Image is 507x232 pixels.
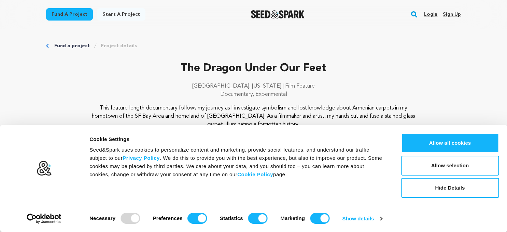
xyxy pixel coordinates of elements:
[37,160,52,176] img: logo
[89,215,115,221] strong: Necessary
[46,90,461,99] p: Documentary, Experimental
[443,9,461,20] a: Sign up
[401,178,499,198] button: Hide Details
[123,155,160,161] a: Privacy Policy
[401,133,499,153] button: Allow all cookies
[101,42,137,49] a: Project details
[280,215,305,221] strong: Marketing
[237,171,273,177] a: Cookie Policy
[46,8,93,21] a: Fund a project
[153,215,183,221] strong: Preferences
[342,214,382,224] a: Show details
[46,60,461,77] p: The Dragon Under Our Feet
[54,42,90,49] a: Fund a project
[220,215,243,221] strong: Statistics
[46,82,461,90] p: [GEOGRAPHIC_DATA], [US_STATE] | Film Feature
[46,42,461,49] div: Breadcrumb
[251,10,305,18] img: Seed&Spark Logo Dark Mode
[424,9,437,20] a: Login
[251,10,305,18] a: Seed&Spark Homepage
[89,146,386,179] div: Seed&Spark uses cookies to personalize content and marketing, provide social features, and unders...
[89,135,386,143] div: Cookie Settings
[14,214,74,224] a: Usercentrics Cookiebot - opens in a new window
[87,104,420,129] p: This feature length documentary follows my journey as I investigate symbolism and lost knowledge ...
[401,156,499,176] button: Allow selection
[97,8,145,21] a: Start a project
